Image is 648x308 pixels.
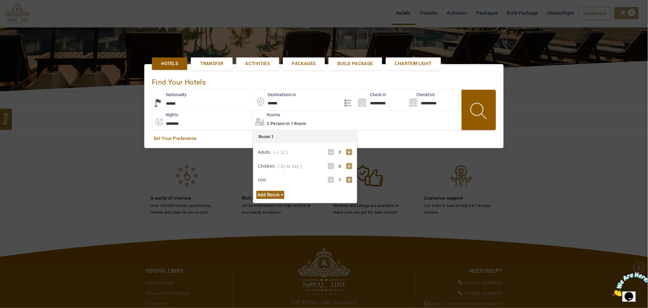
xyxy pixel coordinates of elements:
[274,150,288,155] span: ( + 12 )
[334,149,346,155] div: 2
[328,163,334,169] div: -
[2,2,40,26] img: Chat attention grabber
[278,164,302,169] span: ( 2y to 11y )
[386,58,441,70] a: Charterflight
[153,135,495,142] a: Set Your Preference
[356,92,386,98] label: Check In
[338,61,373,67] span: Build Package
[610,270,648,299] iframe: chat widget
[346,163,352,169] div: +
[395,61,432,67] span: Charterflight
[2,2,5,8] span: 1
[152,112,178,118] label: nights
[259,134,274,139] span: Room 1
[254,92,296,98] label: Destinations In
[258,149,288,155] div: Adults
[407,92,435,98] label: CheckOut
[191,58,232,70] a: Transfer
[152,72,496,90] div: Find Your Hotels
[152,92,187,98] label: Nationality
[334,177,346,183] div: 1
[292,61,316,67] span: Packages
[328,177,334,183] div: -
[258,163,302,169] div: Children
[200,61,223,67] span: Transfer
[407,90,458,110] input: Search
[283,58,325,70] a: Packages
[267,121,306,126] span: 2 Person in 1 Room
[152,58,187,70] a: Hotels
[253,112,280,118] label: Rooms
[329,58,382,70] a: Build Package
[256,191,284,199] div: Add Room +
[334,163,346,169] div: 0
[236,58,279,70] a: Activities
[328,149,334,155] div: -
[356,90,407,110] input: Search
[346,177,352,183] div: +
[161,61,178,67] span: Hotels
[346,149,352,155] div: +
[258,177,269,183] div: Unit
[245,61,270,67] span: Activities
